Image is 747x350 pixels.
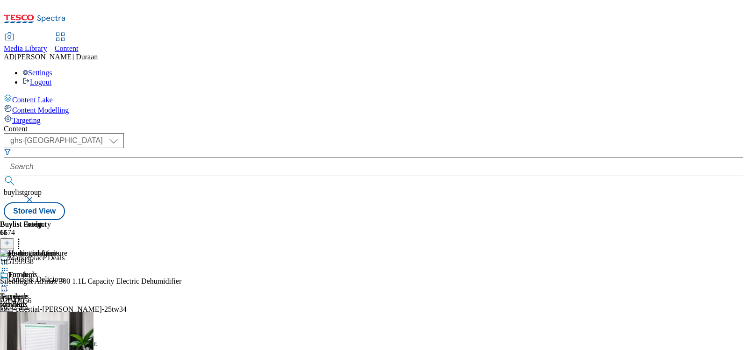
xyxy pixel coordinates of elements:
span: buylistgroup [4,188,42,196]
a: Targeting [4,114,743,125]
span: Content Modelling [12,106,69,114]
a: Settings [22,69,52,77]
span: Content Lake [12,96,53,104]
span: Targeting [12,116,41,124]
a: Content Modelling [4,104,743,114]
span: AD [4,53,14,61]
a: Logout [22,78,51,86]
span: Media Library [4,44,47,52]
div: Content [4,125,743,133]
svg: Search Filters [4,148,11,156]
span: Content [55,44,79,52]
span: [PERSON_NAME] Duraan [14,53,98,61]
a: Content Lake [4,94,743,104]
input: Search [4,157,743,176]
a: Content [55,33,79,53]
a: Media Library [4,33,47,53]
button: Stored View [4,202,65,220]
